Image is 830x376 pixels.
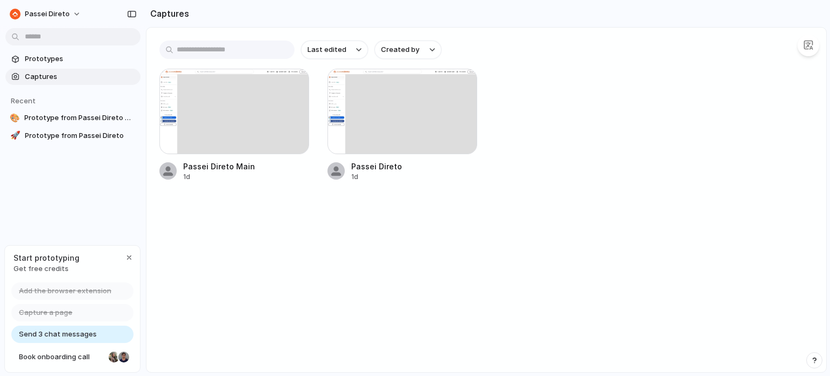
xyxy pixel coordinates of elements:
span: Prototype from Passei Direto [25,130,136,141]
div: Passei Direto Main [183,161,255,172]
div: 1d [351,172,402,182]
div: 🎨 [10,113,20,123]
div: Nicole Kubica [108,351,121,364]
span: Get free credits [14,263,79,274]
a: 🎨Prototype from Passei Direto Main [5,110,140,126]
span: Send 3 chat messages [19,329,97,340]
span: Recent [11,96,36,105]
button: Passei Direto [5,5,86,23]
span: Book onboarding call [19,352,104,362]
div: Christian Iacullo [117,351,130,364]
span: Captures [25,71,136,82]
a: Captures [5,69,140,85]
div: 🚀 [10,130,21,141]
a: Prototypes [5,51,140,67]
a: 🚀Prototype from Passei Direto [5,128,140,144]
button: Last edited [301,41,368,59]
button: Created by [374,41,441,59]
span: Last edited [307,44,346,55]
span: Passei Direto [25,9,70,19]
span: Add the browser extension [19,286,111,296]
span: Start prototyping [14,252,79,263]
div: 1d [183,172,255,182]
span: Created by [381,44,419,55]
span: Capture a page [19,307,72,318]
span: Prototype from Passei Direto Main [24,113,136,123]
h2: Captures [146,7,189,20]
a: Book onboarding call [11,348,133,366]
span: Prototypes [25,54,136,64]
div: Passei Direto [351,161,402,172]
